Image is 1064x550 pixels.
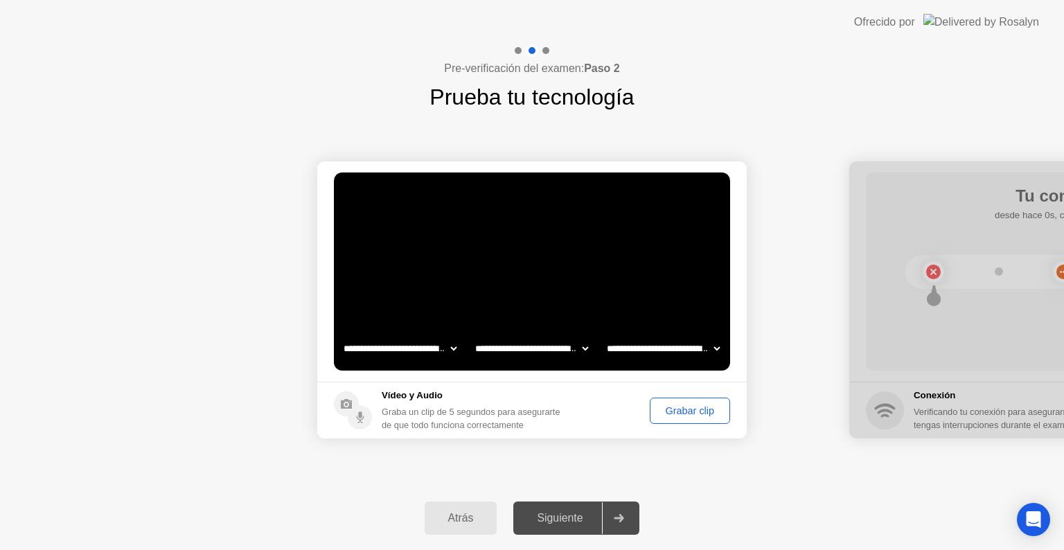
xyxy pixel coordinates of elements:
[517,512,602,524] div: Siguiente
[429,80,634,114] h1: Prueba tu tecnología
[444,60,619,77] h4: Pre-verificación del examen:
[382,405,567,432] div: Graba un clip de 5 segundos para asegurarte de que todo funciona correctamente
[584,62,620,74] b: Paso 2
[655,405,725,416] div: Grabar clip
[604,335,722,362] select: Available microphones
[429,512,493,524] div: Atrás
[854,14,915,30] div: Ofrecido por
[341,335,459,362] select: Available cameras
[425,502,497,535] button: Atrás
[923,14,1039,30] img: Delivered by Rosalyn
[1017,503,1050,536] div: Open Intercom Messenger
[650,398,730,424] button: Grabar clip
[472,335,591,362] select: Available speakers
[513,502,639,535] button: Siguiente
[382,389,567,402] h5: Vídeo y Audio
